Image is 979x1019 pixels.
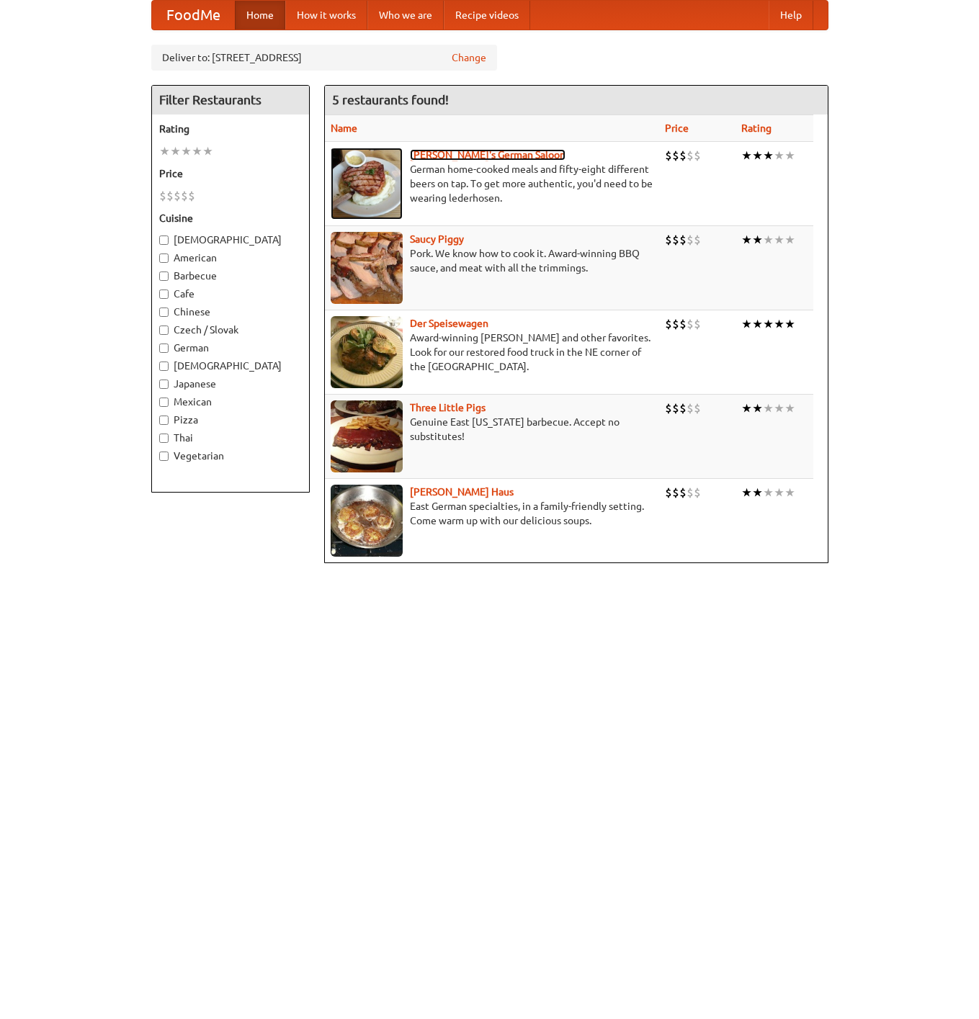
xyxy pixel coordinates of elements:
a: Name [331,122,357,134]
li: ★ [741,485,752,500]
img: littlepigs.jpg [331,400,403,472]
li: $ [687,316,694,332]
label: Barbecue [159,269,302,283]
label: Thai [159,431,302,445]
a: How it works [285,1,367,30]
h4: Filter Restaurants [152,86,309,115]
p: East German specialties, in a family-friendly setting. Come warm up with our delicious soups. [331,499,653,528]
ng-pluralize: 5 restaurants found! [332,93,449,107]
li: $ [694,232,701,248]
a: Who we are [367,1,444,30]
li: $ [174,188,181,204]
li: ★ [170,143,181,159]
label: Japanese [159,377,302,391]
li: ★ [763,485,774,500]
a: [PERSON_NAME] Haus [410,486,514,498]
li: ★ [202,143,213,159]
label: German [159,341,302,355]
li: $ [665,148,672,163]
a: Recipe videos [444,1,530,30]
li: $ [665,400,672,416]
li: $ [679,316,687,332]
a: Three Little Pigs [410,402,486,413]
label: [DEMOGRAPHIC_DATA] [159,359,302,373]
li: ★ [763,400,774,416]
a: Change [452,50,486,65]
input: Czech / Slovak [159,326,169,335]
li: $ [665,232,672,248]
li: $ [672,400,679,416]
h5: Cuisine [159,211,302,225]
input: Mexican [159,398,169,407]
li: ★ [784,232,795,248]
input: [DEMOGRAPHIC_DATA] [159,235,169,245]
li: ★ [774,485,784,500]
li: ★ [784,400,795,416]
input: Cafe [159,289,169,299]
li: $ [687,485,694,500]
li: ★ [774,400,784,416]
li: $ [159,188,166,204]
a: Rating [741,122,772,134]
li: ★ [784,148,795,163]
img: speisewagen.jpg [331,316,403,388]
a: Der Speisewagen [410,318,488,329]
li: ★ [159,143,170,159]
label: Chinese [159,305,302,319]
li: $ [665,316,672,332]
li: $ [694,400,701,416]
li: ★ [752,232,763,248]
li: ★ [752,316,763,332]
h5: Price [159,166,302,181]
label: American [159,251,302,265]
li: ★ [741,232,752,248]
li: ★ [752,148,763,163]
label: Cafe [159,287,302,301]
li: ★ [752,400,763,416]
li: $ [672,485,679,500]
a: Home [235,1,285,30]
a: [PERSON_NAME]'s German Saloon [410,149,566,161]
li: $ [181,188,188,204]
img: saucy.jpg [331,232,403,304]
input: [DEMOGRAPHIC_DATA] [159,362,169,371]
li: $ [679,148,687,163]
a: Help [769,1,813,30]
label: Czech / Slovak [159,323,302,337]
li: $ [672,148,679,163]
li: $ [188,188,195,204]
li: ★ [741,400,752,416]
input: Chinese [159,308,169,317]
a: FoodMe [152,1,235,30]
div: Deliver to: [STREET_ADDRESS] [151,45,497,71]
li: ★ [192,143,202,159]
li: ★ [752,485,763,500]
li: ★ [774,148,784,163]
input: Barbecue [159,271,169,281]
li: $ [672,316,679,332]
label: Vegetarian [159,449,302,463]
li: ★ [784,485,795,500]
p: German home-cooked meals and fifty-eight different beers on tap. To get more authentic, you'd nee... [331,162,653,205]
li: $ [694,148,701,163]
li: $ [672,232,679,248]
img: kohlhaus.jpg [331,485,403,557]
label: Pizza [159,413,302,427]
li: $ [679,400,687,416]
a: Saucy Piggy [410,233,464,245]
a: Price [665,122,689,134]
input: Japanese [159,380,169,389]
li: $ [679,232,687,248]
li: ★ [741,316,752,332]
li: $ [687,232,694,248]
li: ★ [181,143,192,159]
input: American [159,253,169,263]
input: Vegetarian [159,452,169,461]
li: ★ [763,232,774,248]
li: ★ [774,232,784,248]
